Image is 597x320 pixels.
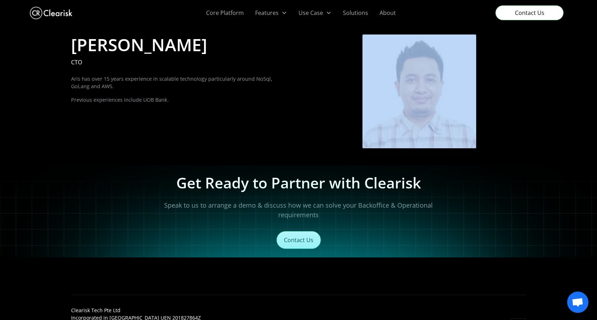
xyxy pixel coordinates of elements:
[298,9,323,17] div: Use Case
[162,201,435,220] p: Speak to us to arrange a demo & discuss how we can solve your Backoffice & Operational requirements
[71,58,82,66] div: CTO
[30,5,72,21] a: home
[567,292,588,313] div: Open chat
[495,5,564,20] a: Contact Us
[276,231,321,249] a: Contact Us
[71,75,284,90] p: Aris has over 15 years experience in scalable technology particularly around NoSql, GoLang and AWS.
[255,9,279,17] div: Features
[71,96,284,104] p: Previous experiences include UOB Bank.
[176,174,421,192] h3: Get Ready to Partner with Clearisk
[71,34,207,55] h2: [PERSON_NAME]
